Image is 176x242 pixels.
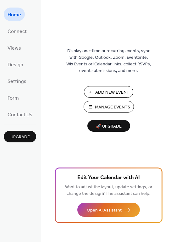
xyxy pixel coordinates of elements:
[4,74,30,88] a: Settings
[95,104,130,111] span: Manage Events
[95,89,129,96] span: Add New Event
[4,24,30,38] a: Connect
[8,60,23,70] span: Design
[4,131,36,142] button: Upgrade
[10,134,30,140] span: Upgrade
[4,8,25,21] a: Home
[84,86,133,98] button: Add New Event
[77,203,140,217] button: Open AI Assistant
[4,107,36,121] a: Contact Us
[8,93,19,103] span: Form
[4,58,27,71] a: Design
[87,207,122,214] span: Open AI Assistant
[77,173,140,182] span: Edit Your Calendar with AI
[8,110,32,120] span: Contact Us
[8,10,21,20] span: Home
[8,77,26,86] span: Settings
[8,27,27,36] span: Connect
[87,120,130,132] button: 🚀 Upgrade
[66,48,151,74] span: Display one-time or recurring events, sync with Google, Outlook, Zoom, Eventbrite, Wix Events or ...
[8,43,21,53] span: Views
[91,122,126,131] span: 🚀 Upgrade
[4,91,23,104] a: Form
[4,41,25,54] a: Views
[65,183,152,198] span: Want to adjust the layout, update settings, or change the design? The assistant can help.
[84,101,134,113] button: Manage Events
